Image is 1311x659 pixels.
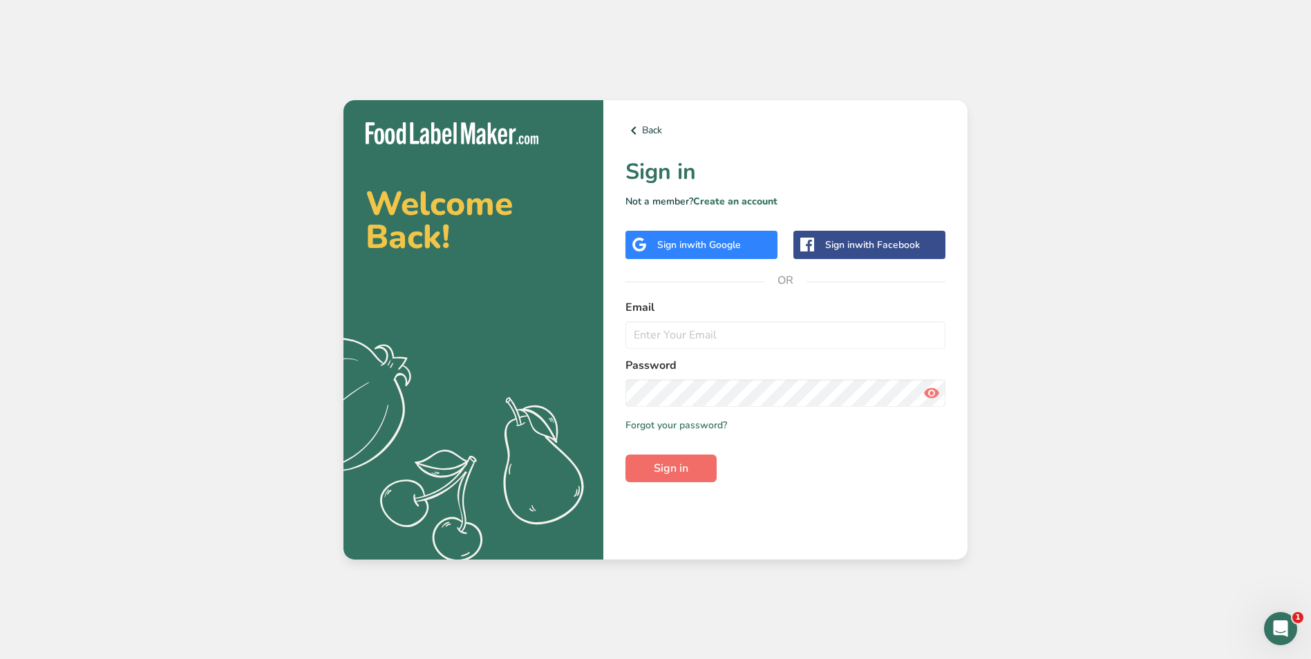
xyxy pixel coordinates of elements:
[1292,612,1303,623] span: 1
[625,455,717,482] button: Sign in
[657,238,741,252] div: Sign in
[654,460,688,477] span: Sign in
[625,321,945,349] input: Enter Your Email
[625,194,945,209] p: Not a member?
[625,299,945,316] label: Email
[625,122,945,139] a: Back
[687,238,741,251] span: with Google
[855,238,920,251] span: with Facebook
[1264,612,1297,645] iframe: Intercom live chat
[625,357,945,374] label: Password
[765,260,807,301] span: OR
[366,187,581,254] h2: Welcome Back!
[693,195,777,208] a: Create an account
[625,155,945,189] h1: Sign in
[366,122,538,145] img: Food Label Maker
[625,418,727,432] a: Forgot your password?
[825,238,920,252] div: Sign in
